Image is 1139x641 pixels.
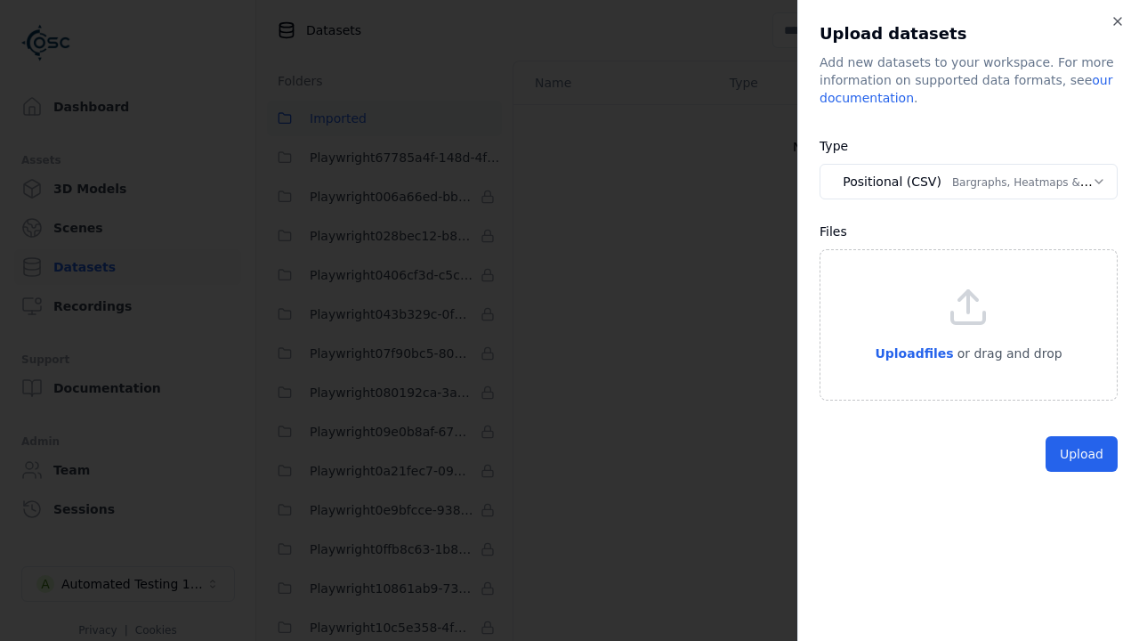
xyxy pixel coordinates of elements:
h2: Upload datasets [820,21,1118,46]
label: Files [820,224,847,239]
button: Upload [1046,436,1118,472]
span: Upload files [875,346,953,361]
label: Type [820,139,848,153]
div: Add new datasets to your workspace. For more information on supported data formats, see . [820,53,1118,107]
p: or drag and drop [954,343,1062,364]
